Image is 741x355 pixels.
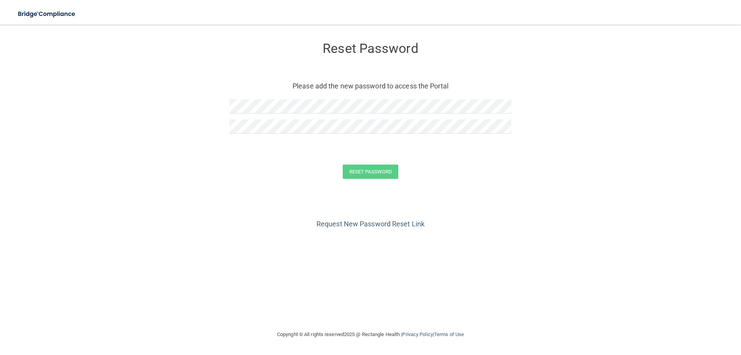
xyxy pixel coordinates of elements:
p: Please add the new password to access the Portal [235,80,506,92]
a: Terms of Use [434,331,464,337]
h3: Reset Password [230,41,511,56]
a: Request New Password Reset Link [316,220,425,228]
button: Reset Password [343,165,398,179]
img: bridge_compliance_login_screen.278c3ca4.svg [12,6,83,22]
a: Privacy Policy [402,331,433,337]
div: Copyright © All rights reserved 2025 @ Rectangle Health | | [230,322,511,347]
